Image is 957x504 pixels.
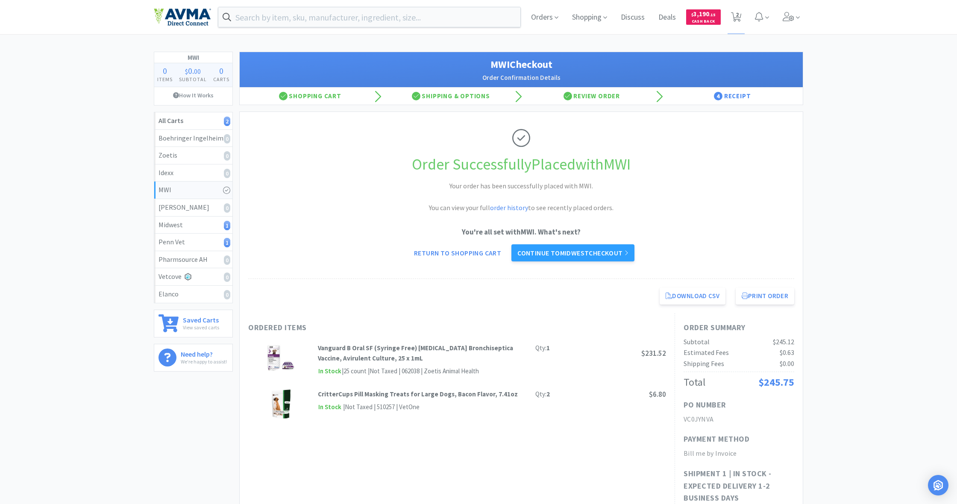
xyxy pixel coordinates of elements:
[691,10,716,18] span: 3,190
[159,202,228,213] div: [PERSON_NAME]
[780,359,794,368] span: $0.00
[154,268,232,286] a: Vetcove0
[773,337,794,346] span: $245.12
[224,203,230,213] i: 0
[163,65,167,76] span: 0
[318,402,342,413] span: In Stock
[224,117,230,126] i: 2
[154,182,232,199] a: MWI
[154,75,176,83] h4: Items
[318,390,518,398] strong: CritterCups Pill Masking Treats for Large Dogs, Bacon Flavor, 7.41oz
[154,112,232,130] a: All Carts2
[185,67,188,76] span: $
[154,52,232,63] h1: MWI
[210,75,232,83] h4: Carts
[181,357,227,366] p: We're happy to assist!
[381,88,522,105] div: Shipping & Options
[684,347,729,358] div: Estimated Fees
[649,390,666,399] span: $6.80
[684,322,794,334] h1: Order Summary
[224,134,230,144] i: 0
[641,349,666,358] span: $231.52
[154,199,232,217] a: [PERSON_NAME]0
[511,244,634,261] a: Continue toMidwestcheckout
[224,273,230,282] i: 0
[224,221,230,230] i: 1
[662,88,803,105] div: Receipt
[159,220,228,231] div: Midwest
[248,152,794,177] h1: Order Successfully Placed with MWI
[154,217,232,234] a: Midwest1
[176,75,210,83] h4: Subtotal
[248,322,505,334] h1: Ordered Items
[154,8,211,26] img: e4e33dab9f054f5782a47901c742baa9_102.png
[780,348,794,357] span: $0.63
[154,87,232,103] a: How It Works
[684,337,710,348] div: Subtotal
[183,314,219,323] h6: Saved Carts
[219,65,223,76] span: 0
[224,255,230,265] i: 0
[684,374,705,390] div: Total
[248,73,794,83] h2: Order Confirmation Details
[684,448,794,459] h2: Bill me by Invoice
[194,67,201,76] span: 00
[342,402,420,412] div: | Not Taxed | 510257 | VetOne
[188,65,192,76] span: 0
[546,344,550,352] strong: 1
[224,151,230,161] i: 0
[393,181,649,214] h2: Your order has been successfully placed with MWI. You can view your full to see recently placed o...
[535,389,550,399] div: Qty:
[660,287,725,305] a: Download CSV
[154,130,232,147] a: Boehringer Ingelheim0
[709,12,716,18] span: . 15
[159,133,228,144] div: Boehringer Ingelheim
[224,238,230,247] i: 1
[367,366,479,376] div: | Not Taxed | 062038 | Zoetis Animal Health
[154,286,232,303] a: Elanco0
[159,116,183,125] strong: All Carts
[154,310,233,337] a: Saved CartsView saved carts
[342,367,367,375] span: | 25 count
[691,19,716,25] span: Cash Back
[684,414,794,425] h2: VC0JYNVA
[686,6,721,29] a: $3,190.15Cash Back
[758,375,794,389] span: $245.75
[159,167,228,179] div: Idexx
[928,475,948,495] div: Open Intercom Messenger
[655,14,679,21] a: Deals
[224,290,230,299] i: 0
[684,399,726,411] h1: PO Number
[546,390,550,398] strong: 2
[248,226,794,238] p: You're all set with MWI . What's next?
[535,343,550,353] div: Qty:
[240,88,381,105] div: Shopping Cart
[154,251,232,269] a: Pharmsource AH0
[159,185,228,196] div: MWI
[159,289,228,300] div: Elanco
[691,12,693,18] span: $
[159,237,228,248] div: Penn Vet
[521,88,662,105] div: Review Order
[154,234,232,251] a: Penn Vet1
[408,244,507,261] a: Return to Shopping Cart
[714,92,722,100] span: 4
[271,389,291,419] img: 5b9baeef08364e83952bbe7ce7f8ec0f_302786.png
[176,67,210,75] div: .
[218,7,520,27] input: Search by item, sku, manufacturer, ingredient, size...
[154,164,232,182] a: Idexx0
[318,344,513,362] strong: Vanguard B Oral SF (Syringe Free) [MEDICAL_DATA] Bronchiseptica Vaccine, Avirulent Culture, 25 x 1mL
[159,254,228,265] div: Pharmsource AH
[159,150,228,161] div: Zoetis
[266,343,296,373] img: 0e65a45ffe1e425face62000465054f5_174366.png
[684,358,724,369] div: Shipping Fees
[159,271,228,282] div: Vetcove
[181,349,227,357] h6: Need help?
[154,147,232,164] a: Zoetis0
[183,323,219,331] p: View saved carts
[684,433,749,445] h1: Payment Method
[248,56,794,73] h1: MWI Checkout
[728,15,745,22] a: 2
[318,366,342,377] span: In Stock
[736,287,794,305] button: Print Order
